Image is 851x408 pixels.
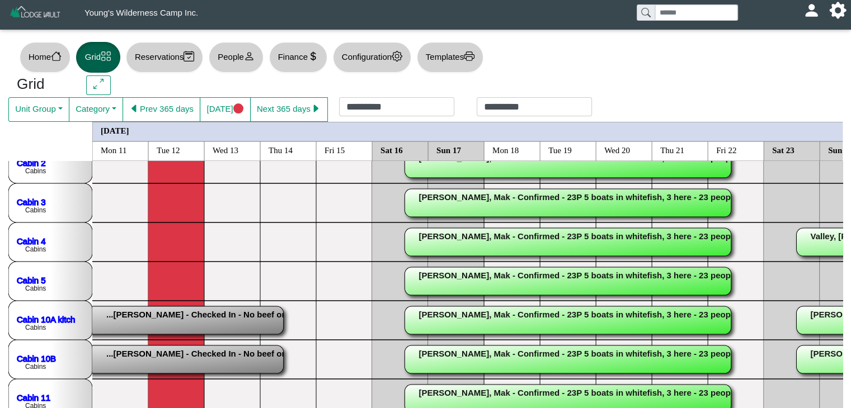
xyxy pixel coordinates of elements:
[380,145,403,154] text: Sat 16
[101,126,129,135] text: [DATE]
[17,236,46,245] a: Cabin 4
[25,167,46,175] text: Cabins
[660,145,684,154] text: Thu 21
[233,103,244,114] svg: circle fill
[25,363,46,371] text: Cabins
[269,145,293,154] text: Thu 14
[25,245,46,253] text: Cabins
[20,42,70,73] button: Homehouse
[76,42,120,73] button: Gridgrid
[807,6,816,15] svg: person fill
[86,75,110,96] button: arrows angle expand
[308,51,318,61] svg: currency dollar
[69,97,123,122] button: Category
[333,42,411,73] button: Configurationgear
[17,314,75,324] a: Cabin 10A kitch
[184,51,194,61] svg: calendar2 check
[25,206,46,214] text: Cabins
[101,145,127,154] text: Mon 11
[604,145,630,154] text: Wed 20
[716,145,736,154] text: Fri 22
[464,51,474,61] svg: printer
[325,145,345,154] text: Fri 15
[51,51,62,61] svg: house
[157,145,180,154] text: Tue 12
[244,51,255,61] svg: person
[8,97,69,122] button: Unit Group
[213,145,238,154] text: Wed 13
[17,275,46,284] a: Cabin 5
[93,79,104,89] svg: arrows angle expand
[17,197,46,206] a: Cabin 3
[772,145,794,154] text: Sat 23
[200,97,250,122] button: [DATE]circle fill
[17,75,69,93] h3: Grid
[311,103,321,114] svg: caret right fill
[436,145,461,154] text: Sun 17
[392,51,402,61] svg: gear
[492,145,519,154] text: Mon 18
[641,8,650,17] svg: search
[9,4,62,24] img: Z
[339,97,454,116] input: Check in
[17,353,56,363] a: Cabin 10B
[209,42,263,73] button: Peopleperson
[123,97,200,122] button: caret left fillPrev 365 days
[101,51,111,61] svg: grid
[25,324,46,331] text: Cabins
[417,42,483,73] button: Templatesprinter
[126,42,203,73] button: Reservationscalendar2 check
[269,42,327,73] button: Financecurrency dollar
[129,103,140,114] svg: caret left fill
[17,158,46,167] a: Cabin 2
[25,284,46,292] text: Cabins
[834,6,842,15] svg: gear fill
[250,97,328,122] button: Next 365 dayscaret right fill
[548,145,572,154] text: Tue 19
[477,97,592,116] input: Check out
[17,392,50,402] a: Cabin 11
